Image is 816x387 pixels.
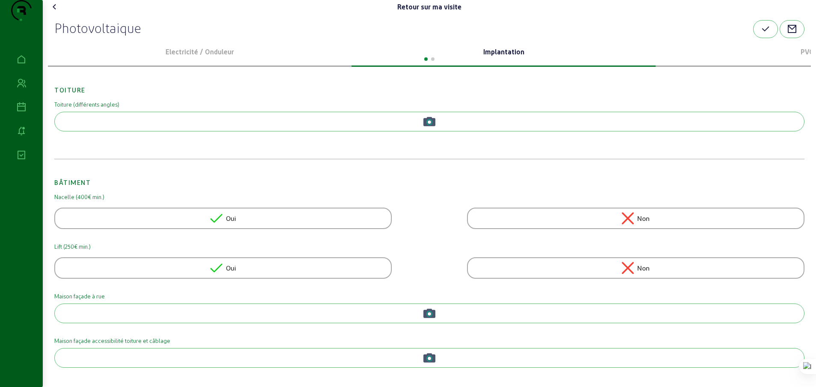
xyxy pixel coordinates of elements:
swiper-slide: 2 / 3 [352,38,655,67]
mat-label: Toiture (différents angles) [54,101,804,108]
span: Non [637,263,650,273]
mat-label: Maison façade accessibilité toiture et câblage [54,337,804,345]
mat-label: Lift (250€ min.) [54,243,804,250]
swiper-slide: 1 / 3 [48,38,352,67]
h2: Bâtiment [54,164,804,188]
h2: Photovoltaique [54,20,141,36]
p: Implantation [355,47,652,57]
span: Oui [226,213,236,223]
mat-label: Nacelle (400€ min.) [54,193,804,201]
p: Electricité / Onduleur [51,47,348,57]
span: Non [637,213,650,223]
mat-label: Maison façade à rue [54,292,804,300]
span: Oui [226,263,236,273]
div: Retour sur ma visite [397,2,461,12]
h2: Toiture [54,72,804,95]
